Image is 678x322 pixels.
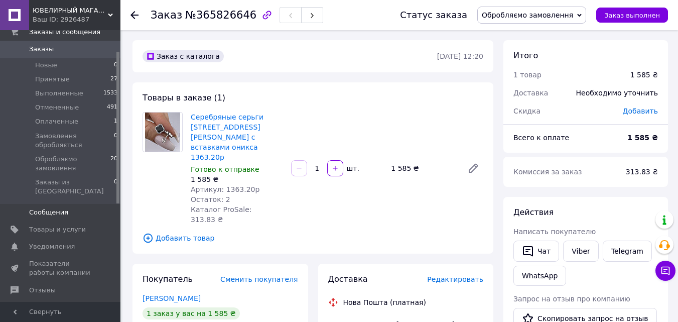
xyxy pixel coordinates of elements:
span: Выполненные [35,89,83,98]
span: 0 [114,132,117,150]
span: Новые [35,61,57,70]
span: 1533 [103,89,117,98]
button: Заказ выполнен [596,8,668,23]
span: Заказы из [GEOGRAPHIC_DATA] [35,178,114,196]
a: Серебряные серьги [STREET_ADDRESS][PERSON_NAME] с вставками оникса 1363.20р [191,113,263,161]
span: Заказы и сообщения [29,28,100,37]
div: Нова Пошта (платная) [341,297,429,307]
div: Ваш ID: 2926487 [33,15,120,24]
span: 0 [114,178,117,196]
span: Товары и услуги [29,225,86,234]
span: 1 [114,117,117,126]
span: Написать покупателю [513,228,596,236]
span: Комиссия за заказ [513,168,582,176]
a: Редактировать [463,158,483,178]
span: Каталог ProSale: 313.83 ₴ [191,205,251,224]
a: Viber [563,241,598,262]
span: 1 товар [513,71,541,79]
span: Остаток: 2 [191,195,230,203]
span: Редактировать [427,275,483,283]
span: 313.83 ₴ [626,168,658,176]
span: Обробляємо замовлення [35,155,110,173]
a: [PERSON_NAME] [143,294,201,302]
a: WhatsApp [513,266,566,286]
span: Сменить покупателя [220,275,298,283]
span: Показатели работы компании [29,259,93,277]
div: Вернуться назад [130,10,139,20]
button: Чат [513,241,559,262]
span: Товары в заказе (1) [143,93,225,102]
span: Замовлення обробляється [35,132,114,150]
span: Доставка [513,89,548,97]
span: Всего к оплате [513,134,569,142]
button: Чат с покупателем [655,261,675,281]
div: Заказ с каталога [143,50,224,62]
div: шт. [344,163,360,173]
span: Заказы [29,45,54,54]
span: №365826646 [185,9,256,21]
span: Покупатель [143,274,193,284]
span: 491 [107,103,117,112]
span: Уведомления [29,242,75,251]
b: 1 585 ₴ [627,134,658,142]
span: Итого [513,51,538,60]
div: 1 заказ у вас на 1 585 ₴ [143,307,240,319]
span: 0 [114,61,117,70]
span: Оплаченные [35,117,78,126]
span: Отзывы [29,286,56,295]
span: Заказ [151,9,182,21]
a: Telegram [603,241,652,262]
span: Добавить товар [143,233,483,244]
span: Артикул: 1363.20р [191,185,259,193]
span: 20 [110,155,117,173]
span: Скидка [513,107,540,115]
span: Принятые [35,75,70,84]
div: 1 585 ₴ [191,174,283,184]
div: 1 585 ₴ [630,70,658,80]
span: Добавить [623,107,658,115]
span: 27 [110,75,117,84]
span: Обробляємо замовлення [482,11,573,19]
time: [DATE] 12:20 [437,52,483,60]
span: Сообщения [29,208,68,217]
span: Запрос на отзыв про компанию [513,295,630,303]
span: Доставка [328,274,368,284]
div: 1 585 ₴ [387,161,459,175]
span: ЮВЕЛИРНЫЙ МАГАЗИН "Срібна Олена" [33,6,108,15]
img: Серебряные серьги клевер д.10 с вставками оникса 1363.20р [145,113,181,152]
span: Готово к отправке [191,165,259,173]
span: Отмененные [35,103,79,112]
div: Необходимо уточнить [570,82,664,104]
span: Заказ выполнен [604,12,660,19]
div: Статус заказа [400,10,467,20]
span: Действия [513,207,554,217]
